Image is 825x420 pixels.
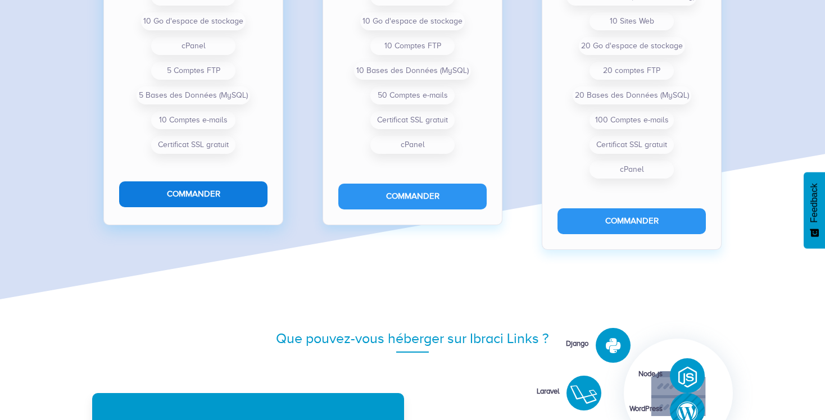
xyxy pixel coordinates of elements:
[370,86,455,104] li: 50 Comptes e-mails
[590,111,674,129] li: 100 Comptes e-mails
[573,86,691,104] li: 20 Bases des Données (MySQL)
[557,208,706,234] button: Commander
[137,86,250,104] li: 5 Bases des Données (MySQL)
[354,62,471,80] li: 10 Bases des Données (MySQL)
[590,161,674,179] li: cPanel
[809,183,819,222] span: Feedback
[119,181,268,207] button: Commander
[360,12,465,30] li: 10 Go d'espace de stockage
[590,62,674,80] li: 20 comptes FTP
[151,111,235,129] li: 10 Comptes e-mails
[579,37,685,55] li: 20 Go d'espace de stockage
[141,12,246,30] li: 10 Go d'espace de stockage
[151,136,235,154] li: Certificat SSL gratuit
[590,12,674,30] li: 10 Sites Web
[475,386,559,397] div: Laravel
[151,62,235,80] li: 5 Comptes FTP
[578,369,663,380] div: Node.js
[338,184,487,209] button: Commander
[370,136,455,154] li: cPanel
[590,136,674,154] li: Certificat SSL gratuit
[504,339,588,349] div: Django
[92,328,733,349] div: Que pouvez-vous héberger sur Ibraci Links ?
[370,37,455,55] li: 10 Comptes FTP
[370,111,455,129] li: Certificat SSL gratuit
[578,404,663,414] div: WordPress
[151,37,235,55] li: cPanel
[804,172,825,248] button: Feedback - Afficher l’enquête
